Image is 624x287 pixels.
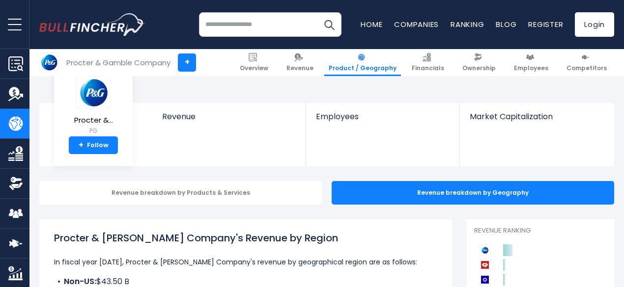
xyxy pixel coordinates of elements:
[8,176,23,191] img: Ownership
[329,64,397,72] span: Product / Geography
[514,64,548,72] span: Employees
[152,103,306,138] a: Revenue
[496,19,516,29] a: Blog
[69,136,118,154] a: +Follow
[562,49,611,76] a: Competitors
[394,19,439,29] a: Companies
[74,76,113,137] a: Procter &... PG
[74,116,113,125] span: Procter &...
[451,19,484,29] a: Ranking
[66,57,170,68] div: Procter & Gamble Company
[361,19,382,29] a: Home
[407,49,449,76] a: Financials
[567,64,607,72] span: Competitors
[39,181,322,205] div: Revenue breakdown by Products & Services
[460,103,613,138] a: Market Capitalization
[240,64,268,72] span: Overview
[162,112,296,121] span: Revenue
[479,244,491,256] img: Procter & Gamble Company competitors logo
[510,49,553,76] a: Employees
[286,64,313,72] span: Revenue
[458,49,500,76] a: Ownership
[479,259,491,271] img: Colgate-Palmolive Company competitors logo
[282,49,318,76] a: Revenue
[76,76,111,109] img: PG logo
[64,276,96,287] b: Non-US:
[178,53,196,72] a: +
[79,141,84,150] strong: +
[74,127,113,135] small: PG
[470,112,603,121] span: Market Capitalization
[317,12,341,37] button: Search
[40,53,58,72] img: PG logo
[412,64,444,72] span: Financials
[306,103,459,138] a: Employees
[528,19,563,29] a: Register
[332,181,614,205] div: Revenue breakdown by Geography
[324,49,401,76] a: Product / Geography
[54,256,437,268] p: In fiscal year [DATE], Procter & [PERSON_NAME] Company's revenue by geographical region are as fo...
[54,231,437,245] h1: Procter & [PERSON_NAME] Company's Revenue by Region
[235,49,273,76] a: Overview
[39,13,145,36] a: Go to homepage
[39,13,145,36] img: bullfincher logo
[316,112,449,121] span: Employees
[474,227,607,235] p: Revenue Ranking
[462,64,496,72] span: Ownership
[479,274,491,286] img: Kimberly-Clark Corporation competitors logo
[575,12,614,37] a: Login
